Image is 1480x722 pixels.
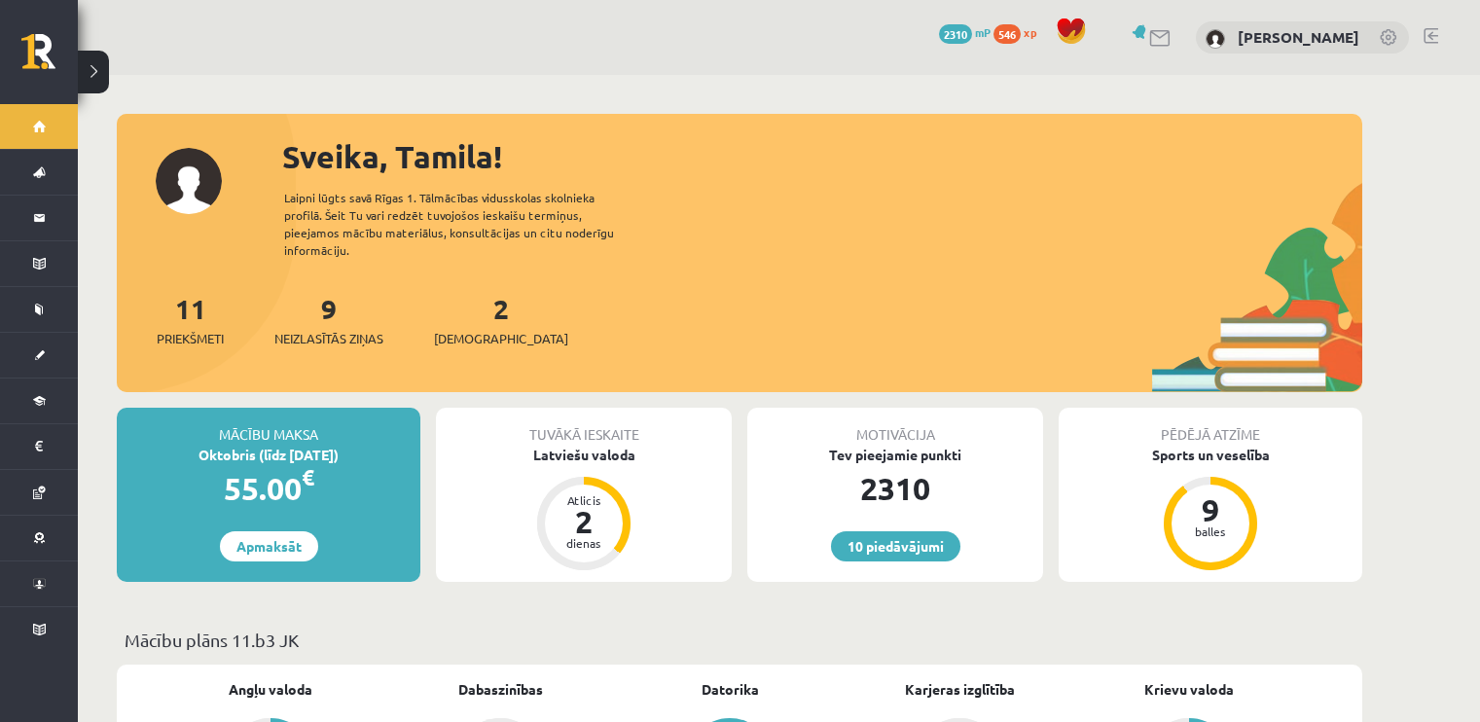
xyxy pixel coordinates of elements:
[117,445,420,465] div: Oktobris (līdz [DATE])
[1059,445,1362,573] a: Sports un veselība 9 balles
[1059,408,1362,445] div: Pēdējā atzīme
[436,408,732,445] div: Tuvākā ieskaite
[993,24,1021,44] span: 546
[117,408,420,445] div: Mācību maksa
[831,531,960,561] a: 10 piedāvājumi
[1181,494,1240,525] div: 9
[702,679,759,700] a: Datorika
[284,189,648,259] div: Laipni lūgts savā Rīgas 1. Tālmācības vidusskolas skolnieka profilā. Šeit Tu vari redzēt tuvojošo...
[458,679,543,700] a: Dabaszinības
[220,531,318,561] a: Apmaksāt
[434,291,568,348] a: 2[DEMOGRAPHIC_DATA]
[1206,29,1225,49] img: Tamila Zabolocka
[274,291,383,348] a: 9Neizlasītās ziņas
[555,506,613,537] div: 2
[157,291,224,348] a: 11Priekšmeti
[157,329,224,348] span: Priekšmeti
[939,24,972,44] span: 2310
[282,133,1362,180] div: Sveika, Tamila!
[555,494,613,506] div: Atlicis
[436,445,732,573] a: Latviešu valoda Atlicis 2 dienas
[1181,525,1240,537] div: balles
[302,463,314,491] span: €
[229,679,312,700] a: Angļu valoda
[21,34,78,83] a: Rīgas 1. Tālmācības vidusskola
[555,537,613,549] div: dienas
[434,329,568,348] span: [DEMOGRAPHIC_DATA]
[975,24,991,40] span: mP
[1238,27,1359,47] a: [PERSON_NAME]
[1024,24,1036,40] span: xp
[993,24,1046,40] a: 546 xp
[436,445,732,465] div: Latviešu valoda
[747,408,1043,445] div: Motivācija
[905,679,1015,700] a: Karjeras izglītība
[125,627,1354,653] p: Mācību plāns 11.b3 JK
[747,445,1043,465] div: Tev pieejamie punkti
[117,465,420,512] div: 55.00
[274,329,383,348] span: Neizlasītās ziņas
[747,465,1043,512] div: 2310
[1144,679,1234,700] a: Krievu valoda
[939,24,991,40] a: 2310 mP
[1059,445,1362,465] div: Sports un veselība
